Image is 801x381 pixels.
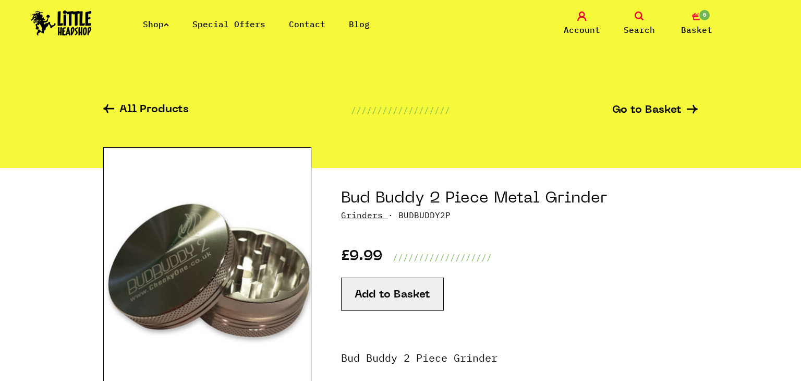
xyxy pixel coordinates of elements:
p: · BUDBUDDY2P [341,209,698,221]
p: /////////////////// [393,251,492,264]
span: Account [564,23,600,36]
span: 0 [698,9,711,21]
strong: Bud Buddy 2 Piece Grinder [341,351,497,365]
a: Grinders [341,210,383,220]
p: £9.99 [341,251,382,264]
p: /////////////////// [351,104,450,116]
a: Special Offers [192,19,265,29]
a: Contact [289,19,325,29]
a: Search [613,11,665,36]
img: Little Head Shop Logo [31,10,92,35]
a: Blog [349,19,370,29]
span: Search [624,23,655,36]
a: All Products [103,104,189,116]
a: Shop [143,19,169,29]
a: 0 Basket [671,11,723,36]
button: Add to Basket [341,278,444,311]
a: Go to Basket [612,105,698,116]
span: Basket [681,23,712,36]
h1: Bud Buddy 2 Piece Metal Grinder [341,189,698,209]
